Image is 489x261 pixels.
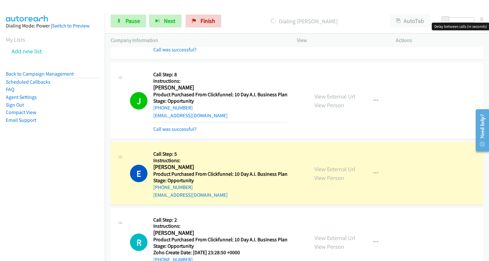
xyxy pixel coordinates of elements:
[6,79,50,85] a: Scheduled Callbacks
[153,98,288,104] h5: Stage: Opportunity
[153,47,197,53] a: Call was successful?
[12,47,42,55] a: Add new list
[471,105,489,156] iframe: Resource Center
[130,234,147,251] div: The call is yet to be attempted
[480,15,483,23] div: 0
[130,92,147,110] h1: J
[153,217,288,223] h5: Call Step: 2
[6,117,36,123] a: Email Support
[52,23,90,29] a: Switch to Preview
[153,163,286,171] h2: [PERSON_NAME]
[153,151,288,157] h5: Call Step: 5
[153,236,288,243] h5: Product Purchased From Clickfunnel: 10 Day A.I. Business Plan
[153,105,193,111] a: [PHONE_NUMBER]
[230,17,378,26] p: Dialing [PERSON_NAME]
[314,101,344,109] a: View Person
[314,243,344,250] a: View Person
[125,17,140,25] span: Pause
[149,15,181,27] button: Next
[153,71,288,78] h5: Call Step: 8
[153,243,288,249] h5: Stage: Opportunity
[314,234,355,242] a: View External Url
[153,184,193,190] a: [PHONE_NUMBER]
[130,234,147,251] h1: R
[6,109,36,115] a: Compact View
[153,78,288,84] h5: Instructions:
[6,71,74,77] a: Back to Campaign Management
[297,37,384,44] p: View
[6,102,24,108] a: Sign Out
[153,249,288,256] h5: Zoho Create Date: [DATE] 23:28:50 +0000
[164,17,175,25] span: Next
[153,126,197,132] a: Call was successful?
[6,36,25,43] a: My Lists
[6,22,99,30] div: Dialing Mode: Power |
[314,93,355,100] a: View External Url
[153,112,228,119] a: [EMAIL_ADDRESS][DOMAIN_NAME]
[396,37,483,44] p: Actions
[111,37,285,44] p: Company Information
[6,94,37,100] a: Agent Settings
[153,157,288,164] h5: Instructions:
[6,86,14,92] a: FAQ
[130,165,147,182] h1: E
[153,229,286,237] h2: [PERSON_NAME]
[186,15,221,27] a: Finish
[153,177,288,184] h5: Stage: Opportunity
[153,192,228,198] a: [EMAIL_ADDRESS][DOMAIN_NAME]
[153,91,288,98] h5: Product Purchased From Clickfunnel: 10 Day A.I. Business Plan
[201,17,215,25] span: Finish
[111,15,146,27] a: Pause
[390,15,430,27] button: AutoTab
[153,171,288,177] h5: Product Purchased From Clickfunnel: 10 Day A.I. Business Plan
[314,174,344,182] a: View Person
[153,84,286,91] h2: [PERSON_NAME]
[153,223,288,229] h5: Instructions:
[314,165,355,173] a: View External Url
